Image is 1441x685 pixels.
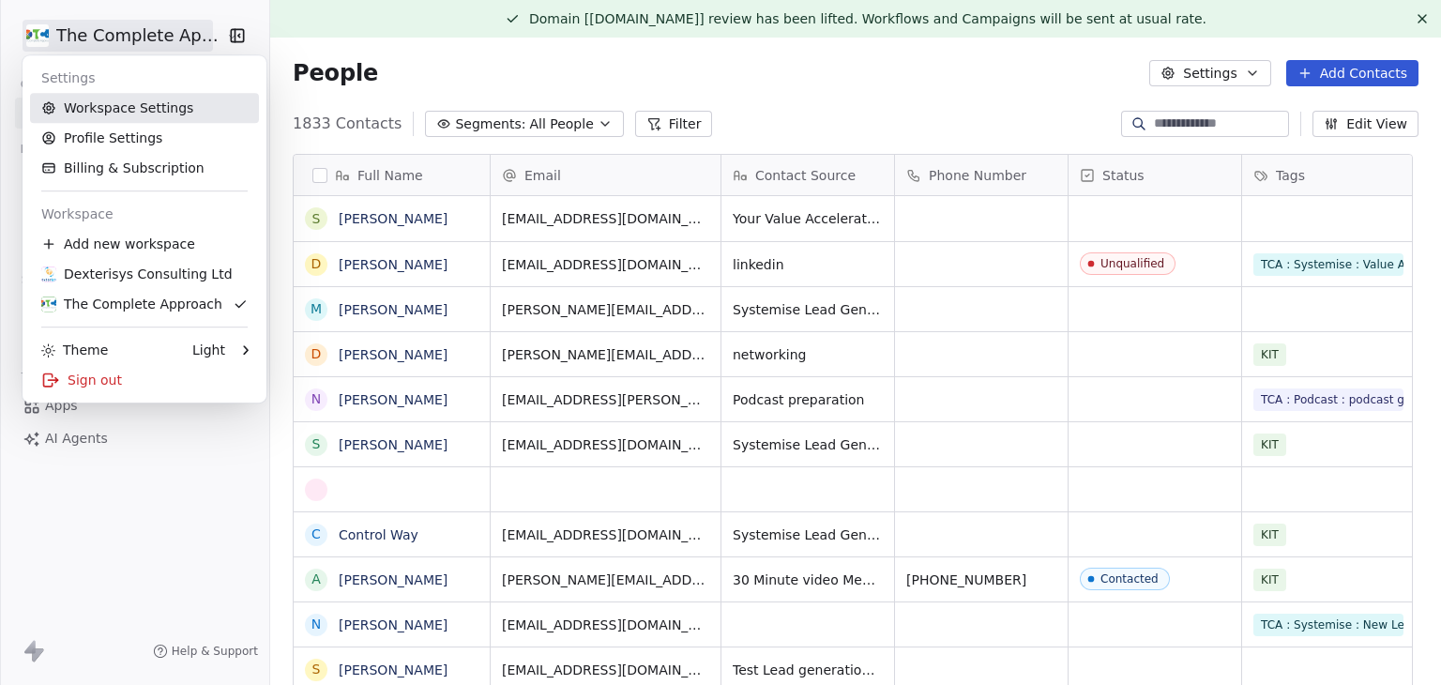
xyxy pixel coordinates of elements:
div: Light [192,341,225,359]
a: Workspace Settings [30,93,259,123]
div: Settings [30,63,259,93]
a: Profile Settings [30,123,259,153]
div: The Complete Approach [41,295,222,313]
div: Add new workspace [30,229,259,259]
div: Theme [41,341,108,359]
div: Workspace [30,199,259,229]
a: Billing & Subscription [30,153,259,183]
div: Sign out [30,365,259,395]
div: Dexterisys Consulting Ltd [41,265,233,283]
img: logo-final.jpg [41,297,56,312]
img: Dexter%20Logo.jpg [41,266,56,282]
